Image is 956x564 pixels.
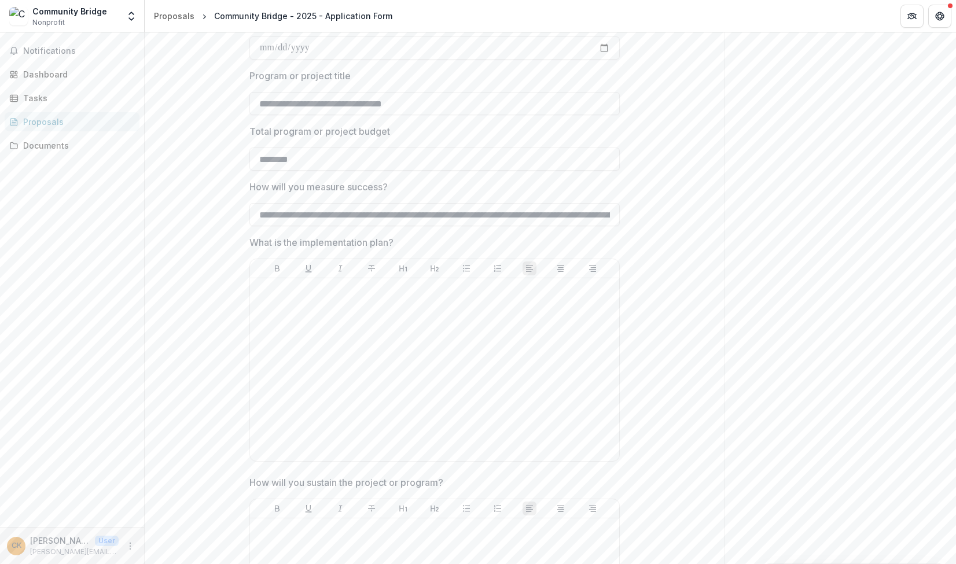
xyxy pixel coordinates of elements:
[154,10,194,22] div: Proposals
[249,235,394,249] p: What is the implementation plan?
[554,502,568,515] button: Align Center
[249,475,443,489] p: How will you sustain the project or program?
[32,17,65,28] span: Nonprofit
[491,502,505,515] button: Ordered List
[491,261,505,275] button: Ordered List
[249,124,390,138] p: Total program or project budget
[30,547,119,557] p: [PERSON_NAME][EMAIL_ADDRESS][DOMAIN_NAME]
[30,534,90,547] p: [PERSON_NAME]
[249,69,351,83] p: Program or project title
[23,92,130,104] div: Tasks
[5,42,139,60] button: Notifications
[301,502,315,515] button: Underline
[5,65,139,84] a: Dashboard
[365,261,378,275] button: Strike
[23,68,130,80] div: Dashboard
[428,502,442,515] button: Heading 2
[333,502,347,515] button: Italicize
[149,8,199,24] a: Proposals
[95,536,119,546] p: User
[586,261,600,275] button: Align Right
[333,261,347,275] button: Italicize
[23,46,135,56] span: Notifications
[459,502,473,515] button: Bullet List
[428,261,442,275] button: Heading 2
[270,502,284,515] button: Bold
[523,261,536,275] button: Align Left
[554,261,568,275] button: Align Center
[214,10,392,22] div: Community Bridge - 2025 - Application Form
[396,502,410,515] button: Heading 1
[5,89,139,108] a: Tasks
[459,261,473,275] button: Bullet List
[301,261,315,275] button: Underline
[9,7,28,25] img: Community Bridge
[900,5,924,28] button: Partners
[123,5,139,28] button: Open entity switcher
[149,8,397,24] nav: breadcrumb
[586,502,600,515] button: Align Right
[23,139,130,152] div: Documents
[5,136,139,155] a: Documents
[396,261,410,275] button: Heading 1
[270,261,284,275] button: Bold
[23,116,130,128] div: Proposals
[123,539,137,553] button: More
[32,5,107,17] div: Community Bridge
[928,5,951,28] button: Get Help
[5,112,139,131] a: Proposals
[12,542,21,550] div: Chris Kimbro
[523,502,536,515] button: Align Left
[365,502,378,515] button: Strike
[249,180,388,194] p: How will you measure success?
